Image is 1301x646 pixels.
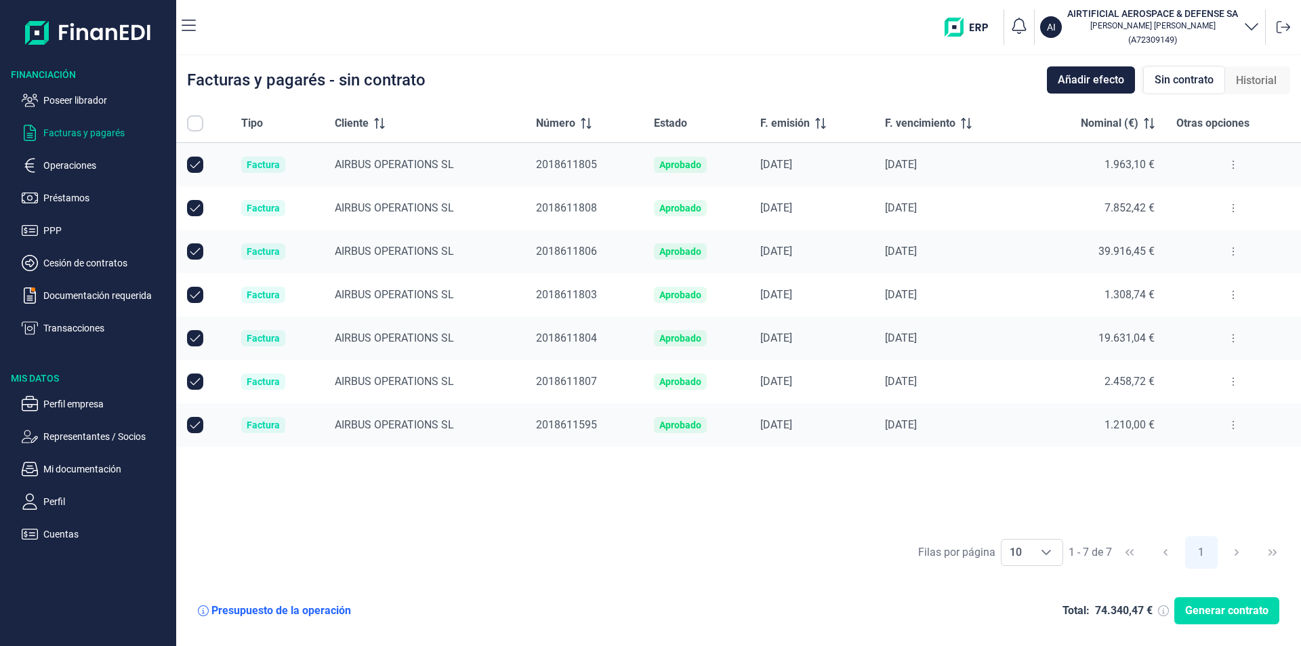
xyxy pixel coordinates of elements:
[659,246,701,257] div: Aprobado
[536,288,597,301] span: 2018611803
[1030,540,1062,565] div: Choose
[247,203,280,214] div: Factura
[1067,7,1238,20] h3: AIRTIFICIAL AEROSPACE & DEFENSE SA
[760,418,863,432] div: [DATE]
[187,330,203,346] div: Row Unselected null
[22,461,171,477] button: Mi documentación
[22,255,171,271] button: Cesión de contratos
[760,201,863,215] div: [DATE]
[22,428,171,445] button: Representantes / Socios
[1185,603,1268,619] span: Generar contrato
[25,11,152,54] img: Logo de aplicación
[211,604,351,618] div: Presupuesto de la operación
[335,418,454,431] span: AIRBUS OPERATIONS SL
[22,396,171,412] button: Perfil empresa
[1062,604,1090,618] div: Total:
[536,375,597,388] span: 2018611807
[1143,66,1225,94] div: Sin contrato
[536,115,575,132] span: Número
[1104,418,1155,431] span: 1.210,00 €
[241,115,263,132] span: Tipo
[1098,331,1155,344] span: 19.631,04 €
[187,72,426,88] div: Facturas y pagarés - sin contrato
[43,287,171,304] p: Documentación requerida
[1128,35,1177,45] small: Copiar cif
[760,158,863,171] div: [DATE]
[1069,547,1112,558] span: 1 - 7 de 7
[1149,536,1182,569] button: Previous Page
[1047,20,1056,34] p: AI
[536,418,597,431] span: 2018611595
[659,289,701,300] div: Aprobado
[43,190,171,206] p: Préstamos
[22,125,171,141] button: Facturas y pagarés
[43,526,171,542] p: Cuentas
[247,420,280,430] div: Factura
[43,255,171,271] p: Cesión de contratos
[43,493,171,510] p: Perfil
[247,246,280,257] div: Factura
[335,245,454,258] span: AIRBUS OPERATIONS SL
[335,115,369,132] span: Cliente
[43,461,171,477] p: Mi documentación
[885,375,1018,388] div: [DATE]
[187,417,203,433] div: Row Unselected null
[885,158,1018,171] div: [DATE]
[659,203,701,214] div: Aprobado
[43,396,171,412] p: Perfil empresa
[187,115,203,132] div: All items unselected
[1040,7,1260,47] button: AIAIRTIFICIAL AEROSPACE & DEFENSE SA[PERSON_NAME] [PERSON_NAME](A72309149)
[1220,536,1253,569] button: Next Page
[43,92,171,108] p: Poseer librador
[247,376,280,387] div: Factura
[659,333,701,344] div: Aprobado
[22,493,171,510] button: Perfil
[659,376,701,387] div: Aprobado
[247,289,280,300] div: Factura
[760,245,863,258] div: [DATE]
[247,333,280,344] div: Factura
[1047,66,1135,94] button: Añadir efecto
[659,159,701,170] div: Aprobado
[22,190,171,206] button: Préstamos
[918,544,995,561] div: Filas por página
[1104,158,1155,171] span: 1.963,10 €
[1174,597,1279,624] button: Generar contrato
[335,375,454,388] span: AIRBUS OPERATIONS SL
[43,125,171,141] p: Facturas y pagarés
[760,288,863,302] div: [DATE]
[22,526,171,542] button: Cuentas
[536,201,597,214] span: 2018611808
[247,159,280,170] div: Factura
[760,115,810,132] span: F. emisión
[1104,288,1155,301] span: 1.308,74 €
[1095,604,1153,618] div: 74.340,47 €
[335,201,454,214] span: AIRBUS OPERATIONS SL
[885,201,1018,215] div: [DATE]
[536,245,597,258] span: 2018611806
[22,320,171,336] button: Transacciones
[654,115,687,132] span: Estado
[187,287,203,303] div: Row Unselected null
[1098,245,1155,258] span: 39.916,45 €
[536,158,597,171] span: 2018611805
[1104,375,1155,388] span: 2.458,72 €
[187,243,203,260] div: Row Unselected null
[335,288,454,301] span: AIRBUS OPERATIONS SL
[22,157,171,174] button: Operaciones
[22,92,171,108] button: Poseer librador
[187,374,203,390] div: Row Unselected null
[1058,72,1124,88] span: Añadir efecto
[945,18,998,37] img: erp
[187,200,203,216] div: Row Unselected null
[335,331,454,344] span: AIRBUS OPERATIONS SL
[885,115,955,132] span: F. vencimiento
[43,157,171,174] p: Operaciones
[1236,73,1277,89] span: Historial
[187,157,203,173] div: Row Unselected null
[1225,67,1287,94] div: Historial
[43,320,171,336] p: Transacciones
[659,420,701,430] div: Aprobado
[760,331,863,345] div: [DATE]
[885,245,1018,258] div: [DATE]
